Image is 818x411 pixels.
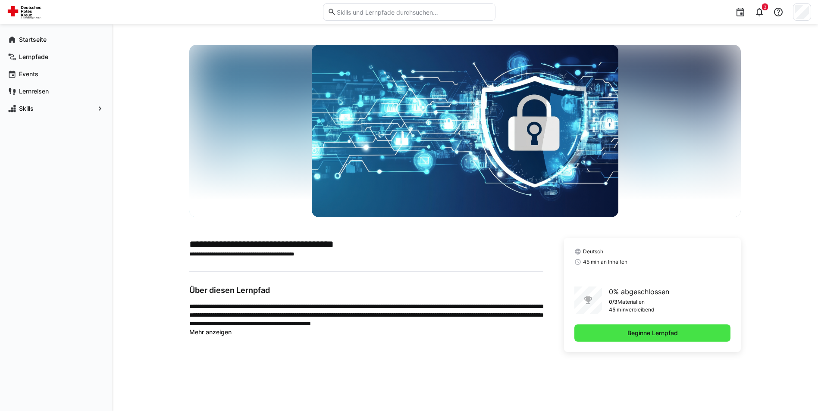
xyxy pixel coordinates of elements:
[574,324,731,342] button: Beginne Lernpfad
[609,286,669,297] p: 0% abgeschlossen
[583,248,603,255] span: Deutsch
[189,286,543,295] h3: Über diesen Lernpfad
[609,306,626,313] p: 45 min
[626,329,679,337] span: Beginne Lernpfad
[617,299,645,305] p: Materialien
[583,258,627,265] span: 45 min an Inhalten
[764,4,766,9] span: 3
[336,8,490,16] input: Skills und Lernpfade durchsuchen…
[626,306,654,313] p: verbleibend
[189,328,232,336] span: Mehr anzeigen
[609,299,617,305] p: 0/3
